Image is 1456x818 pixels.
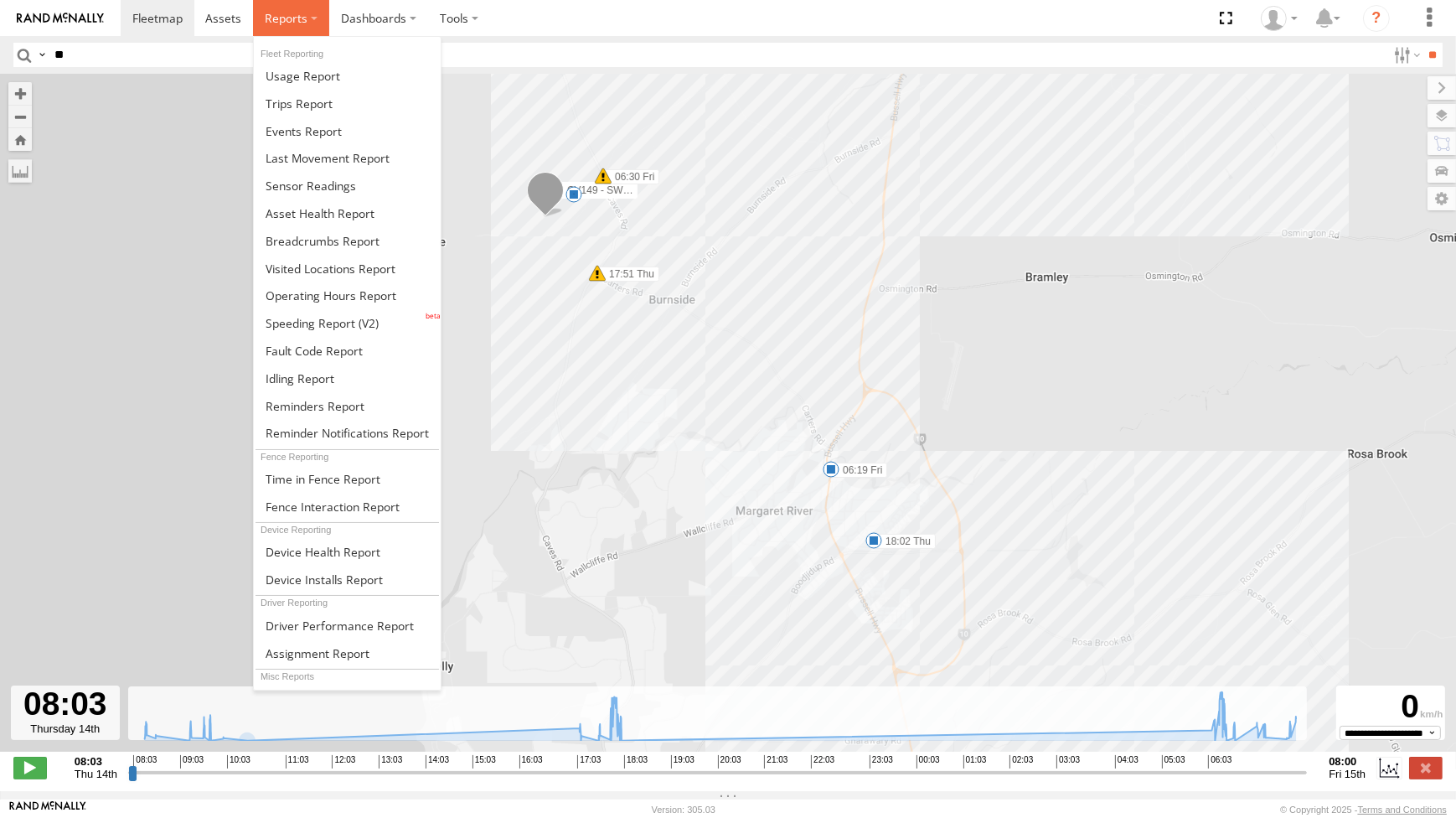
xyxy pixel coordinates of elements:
span: 11:03 [286,755,309,769]
a: Driver Performance Report [254,612,441,639]
label: 17:51 Thu [597,267,659,282]
button: Zoom in [8,82,32,105]
a: Visited Locations Report [254,255,441,282]
span: 13:03 [379,755,402,769]
span: 16:03 [519,755,543,769]
a: Trips Report [254,90,441,117]
a: Sensor Readings [254,172,441,199]
label: Play/Stop [13,757,47,779]
button: Zoom Home [8,128,32,151]
span: 21:03 [764,755,787,769]
a: Device Installs Report [254,566,441,593]
label: 18:02 Thu [874,534,936,549]
strong: 08:03 [75,755,117,768]
a: Service Reminder Notifications Report [254,420,441,448]
span: 20:03 [718,755,741,769]
div: Version: 305.03 [652,805,715,815]
label: Search Filter Options [1387,43,1423,67]
div: © Copyright 2025 - [1280,805,1447,815]
a: Last Movement Report [254,144,441,172]
span: CV149 - SWW workshop [567,184,679,196]
span: Fri 15th Aug 2025 [1329,768,1366,780]
a: Breadcrumbs Report [254,227,441,255]
label: Measure [8,159,32,183]
div: Jaydon Walker [1255,6,1304,31]
a: Terms and Conditions [1358,805,1447,815]
span: 09:03 [180,755,204,769]
span: 06:03 [1208,755,1231,769]
span: 17:03 [577,755,601,769]
span: 10:03 [227,755,250,769]
a: Device Health Report [254,538,441,566]
label: Search Query [35,43,49,67]
span: 05:03 [1162,755,1185,769]
a: Assignment Report [254,639,441,667]
div: 0 [1339,688,1443,725]
a: Fleet Speed Report (V2) [254,309,441,337]
button: Zoom out [8,105,32,128]
label: Close [1409,757,1443,779]
label: Map Settings [1428,187,1456,210]
span: 08:03 [133,755,157,769]
img: rand-logo.svg [17,13,104,24]
span: 14:03 [426,755,449,769]
a: Fault Code Report [254,337,441,365]
i: ? [1363,5,1390,32]
span: 23:03 [870,755,893,769]
strong: 08:00 [1329,755,1366,768]
a: Visit our Website [9,801,86,818]
span: Thu 14th Aug 2025 [75,768,117,780]
a: Idling Report [254,365,441,392]
a: Asset Health Report [254,199,441,227]
span: 22:03 [811,755,834,769]
a: Full Events Report [254,117,441,145]
label: 06:19 Fri [831,463,887,478]
a: Time in Fences Report [254,465,441,493]
div: 16 [565,186,582,203]
a: Fence Interaction Report [254,493,441,520]
span: 04:03 [1115,755,1138,769]
label: 06:30 Fri [603,169,659,184]
span: 02:03 [1009,755,1033,769]
a: Asset Operating Hours Report [254,282,441,309]
span: 12:03 [332,755,355,769]
a: Reminders Report [254,392,441,420]
a: Scheduled Reports [254,685,441,712]
span: 15:03 [472,755,496,769]
span: 18:03 [624,755,648,769]
span: 19:03 [671,755,694,769]
span: 01:03 [963,755,987,769]
a: Usage Report [254,62,441,90]
span: 03:03 [1056,755,1080,769]
span: 00:03 [916,755,940,769]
